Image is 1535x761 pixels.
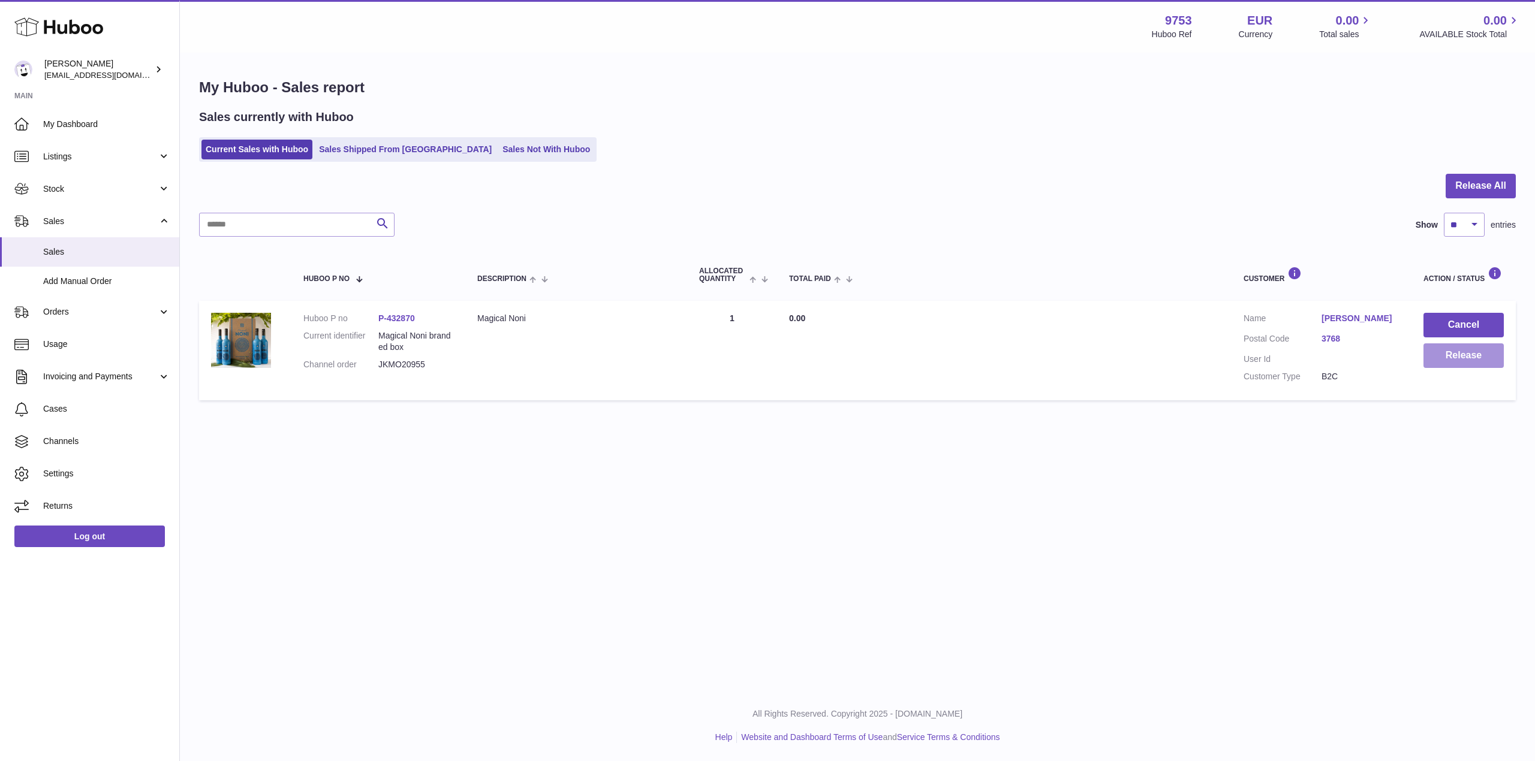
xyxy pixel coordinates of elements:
span: ALLOCATED Quantity [699,267,747,283]
span: Orders [43,306,158,318]
span: 0.00 [1336,13,1359,29]
a: Help [715,732,733,742]
strong: 9753 [1165,13,1192,29]
img: info@welovenoni.com [14,61,32,78]
span: Channels [43,436,170,447]
span: Sales [43,216,158,227]
div: Action / Status [1423,267,1504,283]
span: Total paid [789,275,831,283]
h1: My Huboo - Sales report [199,78,1516,97]
button: Release [1423,343,1504,368]
a: [PERSON_NAME] [1322,313,1399,324]
div: Currency [1239,29,1273,40]
span: Settings [43,468,170,479]
span: Listings [43,151,158,162]
a: 0.00 AVAILABLE Stock Total [1419,13,1521,40]
a: 3768 [1322,333,1399,345]
div: [PERSON_NAME] [44,58,152,81]
span: 0.00 [789,313,805,323]
a: Sales Shipped From [GEOGRAPHIC_DATA] [315,140,496,159]
span: Usage [43,339,170,350]
span: entries [1491,219,1516,231]
dt: Postal Code [1244,333,1322,348]
span: [EMAIL_ADDRESS][DOMAIN_NAME] [44,70,176,80]
dd: Magical Noni branded box [378,330,453,353]
a: Sales Not With Huboo [498,140,594,159]
span: Add Manual Order [43,276,170,287]
dd: JKMO20955 [378,359,453,370]
a: Log out [14,526,165,547]
td: 1 [687,301,777,400]
button: Release All [1446,174,1516,198]
span: Returns [43,500,170,512]
span: Sales [43,246,170,258]
a: 0.00 Total sales [1319,13,1373,40]
h2: Sales currently with Huboo [199,109,354,125]
strong: EUR [1247,13,1272,29]
dt: Current identifier [303,330,378,353]
li: and [737,732,1000,743]
span: Invoicing and Payments [43,371,158,382]
button: Cancel [1423,313,1504,337]
a: P-432870 [378,313,415,323]
a: Current Sales with Huboo [201,140,312,159]
dt: Channel order [303,359,378,370]
dt: User Id [1244,354,1322,365]
span: Huboo P no [303,275,350,283]
div: Huboo Ref [1152,29,1192,40]
dt: Huboo P no [303,313,378,324]
img: 1651244466.jpg [211,313,271,367]
div: Magical Noni [477,313,675,324]
label: Show [1416,219,1438,231]
span: Total sales [1319,29,1373,40]
span: Cases [43,403,170,415]
dd: B2C [1322,371,1399,382]
a: Website and Dashboard Terms of Use [741,732,883,742]
span: Stock [43,183,158,195]
span: My Dashboard [43,119,170,130]
p: All Rights Reserved. Copyright 2025 - [DOMAIN_NAME] [189,708,1525,720]
dt: Customer Type [1244,371,1322,382]
div: Customer [1244,267,1399,283]
a: Service Terms & Conditions [897,732,1000,742]
span: AVAILABLE Stock Total [1419,29,1521,40]
span: 0.00 [1483,13,1507,29]
span: Description [477,275,526,283]
dt: Name [1244,313,1322,327]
